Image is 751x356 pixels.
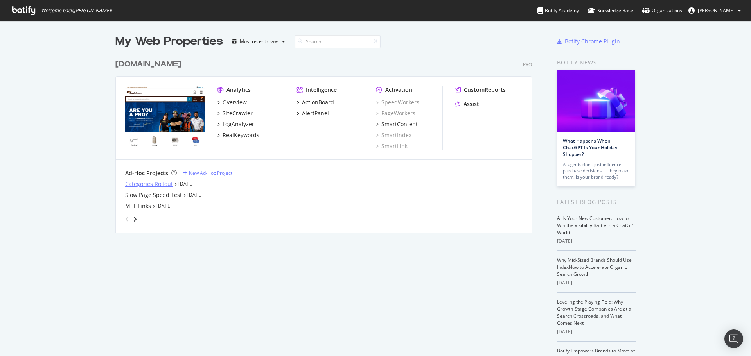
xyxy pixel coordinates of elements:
div: Open Intercom Messenger [724,329,743,348]
a: Leveling the Playing Field: Why Growth-Stage Companies Are at a Search Crossroads, and What Comes... [557,299,631,326]
div: Organizations [642,7,682,14]
a: What Happens When ChatGPT Is Your Holiday Shopper? [563,138,617,157]
a: CustomReports [455,86,506,94]
div: ActionBoard [302,98,334,106]
div: Pro [523,61,532,68]
a: PageWorkers [376,109,415,117]
div: [DATE] [557,328,636,335]
div: SiteCrawler [223,109,253,117]
div: [DOMAIN_NAME] [115,59,181,70]
div: Botify Academy [537,7,579,14]
div: Overview [223,98,247,106]
a: Overview [217,98,247,106]
a: SmartLink [376,142,408,150]
div: [DATE] [557,238,636,245]
a: [DOMAIN_NAME] [115,59,184,70]
a: AlertPanel [296,109,329,117]
a: New Ad-Hoc Project [183,170,232,176]
div: Latest Blog Posts [557,198,636,206]
a: [DATE] [178,181,194,187]
a: AI Is Your New Customer: How to Win the Visibility Battle in a ChatGPT World [557,215,636,236]
input: Search [295,35,381,48]
div: Botify Chrome Plugin [565,38,620,45]
div: Ad-Hoc Projects [125,169,168,177]
span: Alejandra Roca [698,7,735,14]
a: Slow Page Speed Test [125,191,182,199]
div: SmartContent [381,120,418,128]
a: MFT Links [125,202,151,210]
img: www.supplyhouse.com [125,86,205,149]
div: Assist [464,100,479,108]
div: angle-right [132,215,138,223]
button: [PERSON_NAME] [682,4,747,17]
a: Why Mid-Sized Brands Should Use IndexNow to Accelerate Organic Search Growth [557,257,632,277]
div: Analytics [226,86,251,94]
a: SiteCrawler [217,109,253,117]
a: Assist [455,100,479,108]
div: grid [115,49,538,233]
div: Botify news [557,58,636,67]
a: SpeedWorkers [376,98,419,106]
div: CustomReports [464,86,506,94]
div: LogAnalyzer [223,120,254,128]
a: Categories Rollout [125,180,173,188]
button: Most recent crawl [229,35,288,48]
a: SmartContent [376,120,418,128]
div: AlertPanel [302,109,329,117]
div: New Ad-Hoc Project [189,170,232,176]
div: Intelligence [306,86,337,94]
a: LogAnalyzer [217,120,254,128]
a: RealKeywords [217,131,259,139]
span: Welcome back, [PERSON_NAME] ! [41,7,112,14]
div: [DATE] [557,279,636,286]
div: angle-left [122,213,132,225]
div: Knowledge Base [588,7,633,14]
a: ActionBoard [296,98,334,106]
img: What Happens When ChatGPT Is Your Holiday Shopper? [557,70,635,132]
a: [DATE] [187,191,203,198]
div: Most recent crawl [240,39,279,44]
div: RealKeywords [223,131,259,139]
div: AI agents don’t just influence purchase decisions — they make them. Is your brand ready? [563,161,629,180]
a: Botify Chrome Plugin [557,38,620,45]
div: Activation [385,86,412,94]
div: My Web Properties [115,34,223,49]
a: [DATE] [156,202,172,209]
a: SmartIndex [376,131,411,139]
